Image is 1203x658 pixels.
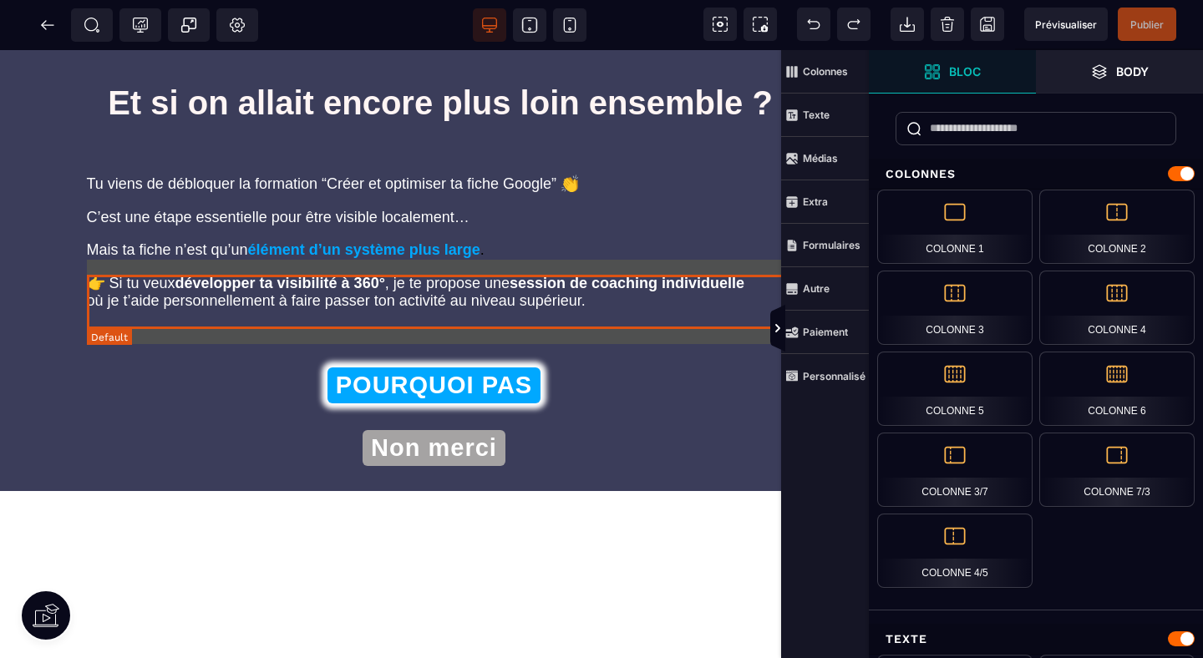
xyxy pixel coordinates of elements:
[877,190,1033,264] div: Colonne 1
[1024,8,1108,41] span: Aperçu
[119,8,161,42] span: Code de suivi
[180,17,197,33] span: Popup
[877,271,1033,345] div: Colonne 3
[803,152,838,164] strong: Médias
[553,8,586,42] span: Voir mobile
[931,8,964,41] span: Nettoyage
[1130,18,1164,31] span: Publier
[87,191,248,208] span: Mais ta fiche n’est qu’un
[31,8,64,42] span: Retour
[803,195,828,208] strong: Extra
[869,304,886,354] span: Afficher les vues
[781,50,869,94] span: Colonnes
[803,109,830,121] strong: Texte
[869,159,1203,190] div: Colonnes
[877,514,1033,588] div: Colonne 4/5
[781,267,869,311] span: Autre
[84,17,100,33] span: SEO
[132,17,149,33] span: Tracking
[781,94,869,137] span: Texte
[803,370,865,382] strong: Personnalisé
[781,224,869,267] span: Formulaires
[1116,65,1149,78] strong: Body
[229,17,246,33] span: Réglages Body
[877,433,1033,507] div: Colonne 3/7
[803,282,830,295] strong: Autre
[1039,352,1195,426] div: Colonne 6
[473,8,506,42] span: Voir bureau
[1039,190,1195,264] div: Colonne 2
[781,354,869,397] span: Personnalisé
[803,65,848,78] strong: Colonnes
[1039,433,1195,507] div: Colonne 7/3
[216,8,258,42] span: Favicon
[248,191,480,208] b: élément d’un système plus large
[1035,18,1097,31] span: Prévisualiser
[781,180,869,224] span: Extra
[327,317,541,353] button: POURQUOI PAS
[971,8,1004,41] span: Enregistrer
[877,352,1033,426] div: Colonne 5
[363,380,505,416] button: Non merci
[803,326,848,338] strong: Paiement
[513,8,546,42] span: Voir tablette
[891,8,924,41] span: Importer
[480,191,485,208] span: .
[781,311,869,354] span: Paiement
[797,8,830,41] span: Défaire
[949,65,981,78] strong: Bloc
[703,8,737,41] span: Voir les composants
[837,8,871,41] span: Rétablir
[1118,8,1176,41] span: Enregistrer le contenu
[869,50,1036,94] span: Ouvrir les blocs
[869,624,1203,655] div: Texte
[1036,50,1203,94] span: Ouvrir les calques
[803,239,860,251] strong: Formulaires
[87,159,794,177] p: C’est une étape essentielle pour être visible localement…
[744,8,777,41] span: Capture d'écran
[87,125,794,144] p: Tu viens de débloquer la formation “Créer et optimiser ta fiche Google” 👏
[168,8,210,42] span: Créer une alerte modale
[781,137,869,180] span: Médias
[1039,271,1195,345] div: Colonne 4
[71,8,113,42] span: Métadata SEO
